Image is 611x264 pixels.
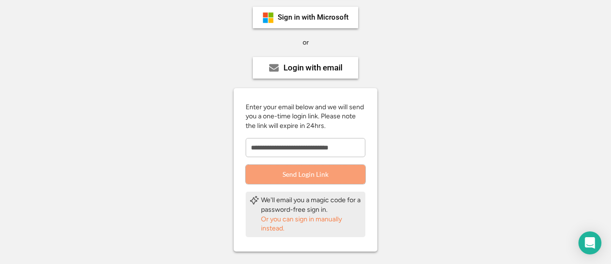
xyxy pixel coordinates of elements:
[261,195,362,214] div: We'll email you a magic code for a password-free sign in.
[303,38,309,47] div: or
[278,14,349,21] div: Sign in with Microsoft
[246,165,365,184] button: Send Login Link
[262,12,274,23] img: ms-symbollockup_mssymbol_19.png
[246,103,365,131] div: Enter your email below and we will send you a one-time login link. Please note the link will expi...
[578,231,601,254] div: Open Intercom Messenger
[283,64,342,72] div: Login with email
[261,215,362,233] div: Or you can sign in manually instead.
